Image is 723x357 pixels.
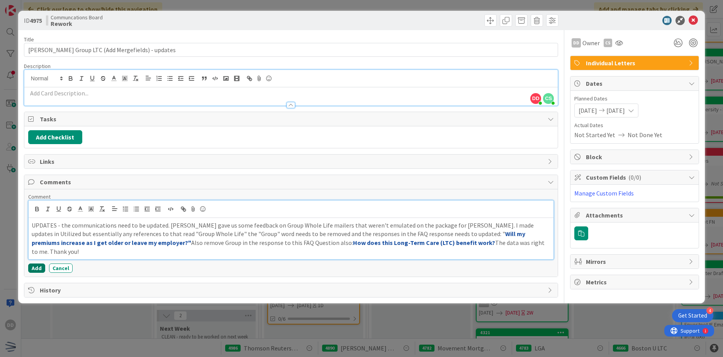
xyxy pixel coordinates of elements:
[586,79,685,88] span: Dates
[24,16,42,25] span: ID
[353,239,495,246] strong: How does this Long-Term Care (LTC) benefit work?
[32,221,550,256] p: UPDATES - the communications need to be updated. [PERSON_NAME] gave us some feedback on Group Who...
[574,95,695,103] span: Planned Dates
[586,277,685,287] span: Metrics
[572,38,581,48] div: DD
[706,307,713,314] div: 4
[51,20,103,27] b: Rework
[628,130,662,139] span: Not Done Yet
[574,189,634,197] a: Manage Custom Fields
[586,173,685,182] span: Custom Fields
[16,1,35,10] span: Support
[32,239,546,255] span: The data was right to me. Thank you!
[24,36,34,43] label: Title
[24,63,51,70] span: Description
[24,43,558,57] input: type card name here...
[28,263,45,273] button: Add
[191,239,353,246] span: Also remove Group in the response to this FAQ Question also:
[582,38,600,48] span: Owner
[543,93,554,104] span: CS
[672,309,713,322] div: Open Get Started checklist, remaining modules: 4
[49,263,73,273] button: Cancel
[51,14,103,20] span: Communcations Board
[574,130,615,139] span: Not Started Yet
[628,173,641,181] span: ( 0/0 )
[40,157,544,166] span: Links
[606,106,625,115] span: [DATE]
[40,177,544,187] span: Comments
[579,106,597,115] span: [DATE]
[530,93,541,104] span: DD
[586,58,685,68] span: Individual Letters
[40,286,544,295] span: History
[586,257,685,266] span: Mirrors
[30,17,42,24] b: 4975
[574,121,695,129] span: Actual Dates
[586,211,685,220] span: Attachments
[604,39,612,47] div: CS
[40,3,42,9] div: 1
[28,193,51,200] span: Comment
[40,114,544,124] span: Tasks
[28,130,82,144] button: Add Checklist
[678,312,707,320] div: Get Started
[586,152,685,161] span: Block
